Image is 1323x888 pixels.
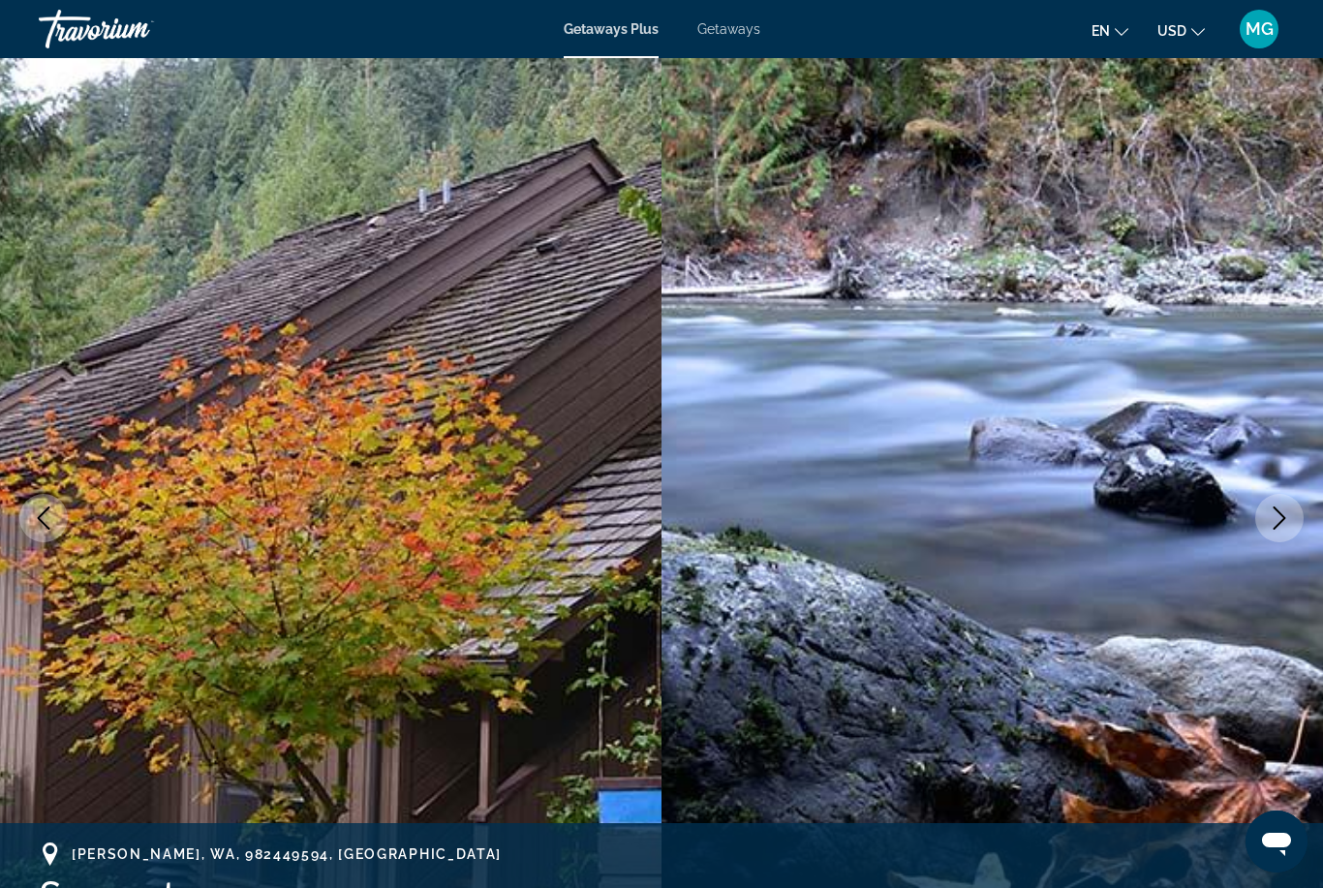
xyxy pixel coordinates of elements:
[564,21,659,37] a: Getaways Plus
[1092,23,1110,39] span: en
[697,21,760,37] a: Getaways
[1246,811,1308,873] iframe: Кнопка запуска окна обмена сообщениями
[39,4,232,54] a: Travorium
[19,494,68,542] button: Previous image
[1234,9,1284,49] button: User Menu
[1157,23,1186,39] span: USD
[1157,16,1205,45] button: Change currency
[1092,16,1128,45] button: Change language
[1255,494,1304,542] button: Next image
[1246,19,1274,39] span: MG
[72,846,502,862] span: [PERSON_NAME], WA, 982449594, [GEOGRAPHIC_DATA]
